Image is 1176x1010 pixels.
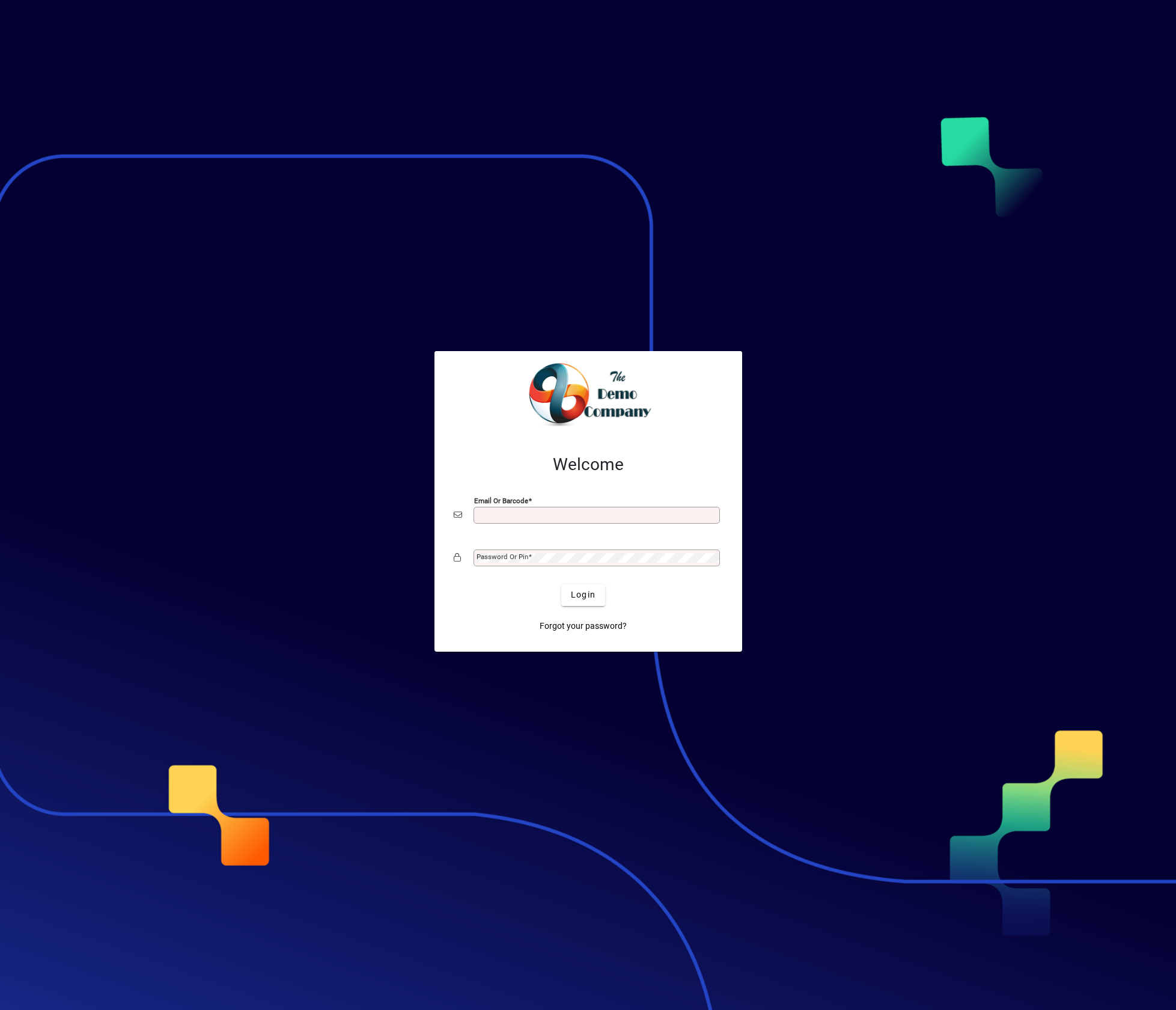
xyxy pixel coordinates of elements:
[540,620,627,632] span: Forgot your password?
[561,584,605,606] button: Login
[477,552,528,561] mat-label: Password or Pin
[454,454,723,475] h2: Welcome
[474,496,528,504] mat-label: Email or Barcode
[535,616,632,637] a: Forgot your password?
[571,589,596,601] span: Login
